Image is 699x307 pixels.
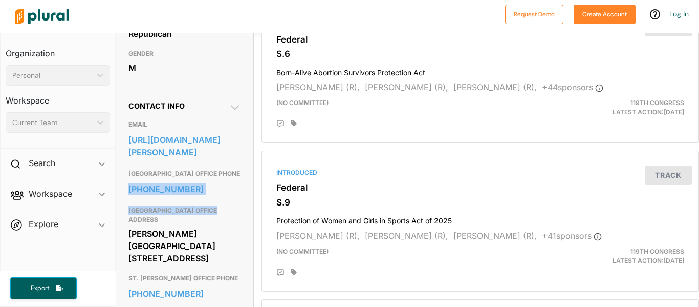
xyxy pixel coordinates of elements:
button: Request Demo [505,5,563,24]
span: + 41 sponsor s [542,231,602,241]
span: 119th Congress [630,99,684,107]
h3: Federal [276,182,684,193]
h3: [GEOGRAPHIC_DATA] OFFICE PHONE [128,168,241,180]
h3: S.9 [276,197,684,208]
div: Latest Action: [DATE] [551,247,692,265]
span: 119th Congress [630,248,684,255]
h2: Search [29,157,55,169]
a: [PHONE_NUMBER] [128,286,241,301]
div: [PERSON_NAME][GEOGRAPHIC_DATA] [STREET_ADDRESS] [128,226,241,266]
span: [PERSON_NAME] (R), [453,82,537,92]
a: Create Account [574,8,636,19]
h4: Born-Alive Abortion Survivors Protection Act [276,64,684,77]
a: Log In [669,9,689,18]
a: [PHONE_NUMBER] [128,181,241,197]
span: Export [24,284,56,293]
button: Track [645,166,692,185]
div: Add Position Statement [276,269,285,277]
div: Current Team [12,117,93,128]
span: [PERSON_NAME] (R), [453,231,537,241]
h3: Organization [6,38,110,61]
span: [PERSON_NAME] (R), [276,82,360,92]
button: Export [10,277,77,299]
h3: Workspace [6,86,110,108]
a: Request Demo [505,8,563,19]
div: (no committee) [269,98,551,117]
h3: ST. [PERSON_NAME] OFFICE PHONE [128,272,241,284]
h3: EMAIL [128,118,241,131]
h3: GENDER [128,48,241,60]
div: (no committee) [269,247,551,265]
span: + 44 sponsor s [542,82,603,92]
div: Add Position Statement [276,120,285,128]
span: [PERSON_NAME] (R), [365,231,448,241]
div: Add tags [291,269,297,276]
a: [URL][DOMAIN_NAME][PERSON_NAME] [128,132,241,160]
h4: Protection of Women and Girls in Sports Act of 2025 [276,212,684,226]
button: Create Account [574,5,636,24]
div: Introduced [276,168,684,177]
span: [PERSON_NAME] (R), [365,82,448,92]
div: Latest Action: [DATE] [551,98,692,117]
h3: Federal [276,34,684,45]
div: M [128,60,241,75]
h3: [GEOGRAPHIC_DATA] OFFICE ADDRESS [128,204,241,226]
div: Personal [12,70,93,81]
div: Add tags [291,120,297,127]
h3: S.6 [276,49,684,59]
span: Contact Info [128,101,185,110]
span: [PERSON_NAME] (R), [276,231,360,241]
